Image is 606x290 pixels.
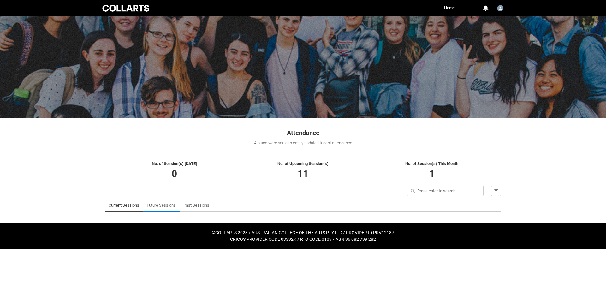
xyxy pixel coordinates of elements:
[172,168,177,179] span: 0
[105,199,143,212] li: Current Sessions
[497,5,503,11] img: Tim.Henry
[496,3,505,13] button: User Profile Tim.Henry
[277,161,329,166] span: No. of Upcoming Session(s)
[152,161,197,166] span: No. of Session(s) [DATE]
[143,199,180,212] li: Future Sessions
[105,140,501,146] div: A place were you can easily update student attendance
[287,129,319,137] span: Attendance
[147,199,176,212] a: Future Sessions
[180,199,213,212] li: Past Sessions
[298,168,308,179] span: 11
[109,199,139,212] a: Current Sessions
[183,199,209,212] a: Past Sessions
[491,186,501,196] button: Filter
[429,168,435,179] span: 1
[443,3,456,13] a: Home
[405,161,458,166] span: No. of Session(s) This Month
[407,186,484,196] input: Press enter to search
